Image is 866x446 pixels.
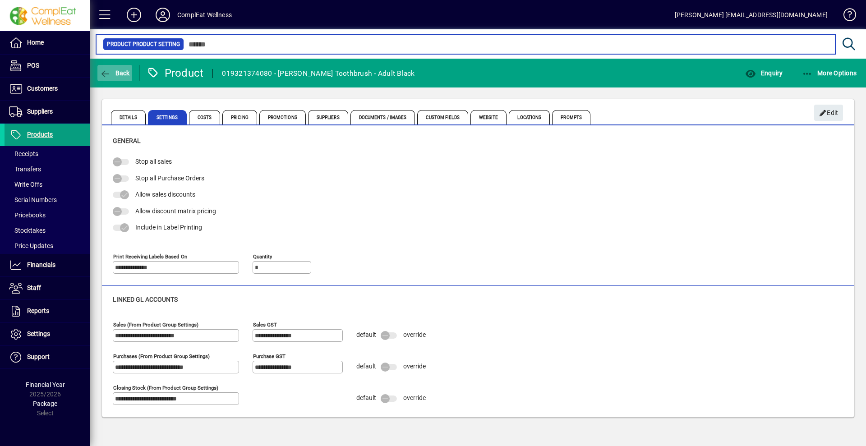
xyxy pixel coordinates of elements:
a: Write Offs [5,177,90,192]
button: More Options [800,65,859,81]
a: Support [5,346,90,368]
a: Price Updates [5,238,90,253]
span: override [403,363,426,370]
span: Price Updates [9,242,53,249]
span: Receipts [9,150,38,157]
app-page-header-button: Back [90,65,140,81]
a: Financials [5,254,90,276]
span: override [403,394,426,401]
span: Pricing [222,110,257,124]
span: Financial Year [26,381,65,388]
span: Reports [27,307,49,314]
mat-label: Quantity [253,253,272,259]
span: Settings [148,110,187,124]
span: Allow sales discounts [135,191,195,198]
span: Staff [27,284,41,291]
span: override [403,331,426,338]
span: Prompts [552,110,590,124]
span: Stop all Purchase Orders [135,175,204,182]
a: Pricebooks [5,207,90,223]
span: Stop all sales [135,158,172,165]
a: Staff [5,277,90,299]
a: Knowledge Base [837,2,855,31]
button: Add [120,7,148,23]
span: Enquiry [745,69,783,77]
div: [PERSON_NAME] [EMAIL_ADDRESS][DOMAIN_NAME] [675,8,828,22]
span: Allow discount matrix pricing [135,207,216,215]
a: Settings [5,323,90,345]
span: Edit [819,106,838,120]
span: Transfers [9,166,41,173]
span: Linked GL accounts [113,296,178,303]
span: Support [27,353,50,360]
a: Receipts [5,146,90,161]
span: Settings [27,330,50,337]
span: Custom Fields [417,110,468,124]
span: default [356,394,376,401]
span: Details [111,110,146,124]
span: Serial Numbers [9,196,57,203]
span: Website [470,110,507,124]
div: Product [147,66,204,80]
a: Reports [5,300,90,322]
span: Promotions [259,110,306,124]
span: General [113,137,141,144]
mat-label: Print Receiving Labels Based On [113,253,187,259]
a: Suppliers [5,101,90,123]
span: Suppliers [27,108,53,115]
a: Serial Numbers [5,192,90,207]
span: Locations [509,110,550,124]
div: ComplEat Wellness [177,8,232,22]
span: Stocktakes [9,227,46,234]
mat-label: Purchases (from product group settings) [113,353,210,359]
span: Documents / Images [350,110,415,124]
span: POS [27,62,39,69]
a: POS [5,55,90,77]
span: Package [33,400,57,407]
span: Products [27,131,53,138]
span: Customers [27,85,58,92]
div: 019321374080 - [PERSON_NAME] Toothbrush - Adult Black [222,66,415,81]
span: Back [100,69,130,77]
mat-label: Sales GST [253,321,277,327]
a: Transfers [5,161,90,177]
mat-label: Closing stock (from product group settings) [113,384,218,391]
span: Financials [27,261,55,268]
a: Home [5,32,90,54]
button: Edit [814,105,843,121]
button: Profile [148,7,177,23]
a: Customers [5,78,90,100]
span: Pricebooks [9,212,46,219]
button: Back [97,65,132,81]
mat-label: Purchase GST [253,353,286,359]
span: Include in Label Printing [135,224,202,231]
button: Enquiry [743,65,785,81]
span: Product Product Setting [107,40,180,49]
mat-label: Sales (from product group settings) [113,321,198,327]
span: More Options [802,69,857,77]
a: Stocktakes [5,223,90,238]
span: default [356,331,376,338]
span: Costs [189,110,221,124]
span: Home [27,39,44,46]
span: Write Offs [9,181,42,188]
span: default [356,363,376,370]
span: Suppliers [308,110,348,124]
